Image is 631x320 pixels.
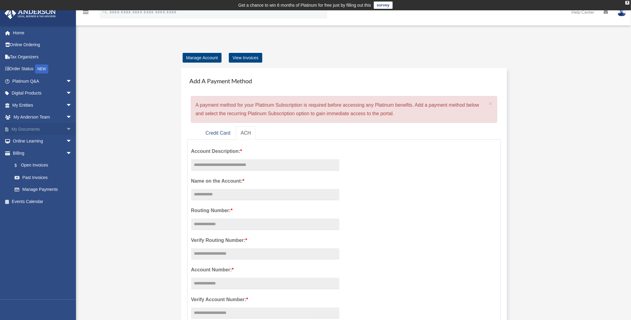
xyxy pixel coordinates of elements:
[3,7,58,19] img: Anderson Advisors Platinum Portal
[4,195,81,208] a: Events Calendar
[183,53,222,63] a: Manage Account
[9,159,81,172] a: $Open Invoices
[374,2,393,9] a: survey
[4,27,81,39] a: Home
[4,123,81,135] a: My Documentsarrow_drop_down
[9,171,81,184] a: Past Invoices
[66,99,78,112] span: arrow_drop_down
[4,39,81,51] a: Online Ordering
[4,63,81,75] a: Order StatusNEW
[191,96,498,123] div: A payment method for your Platinum Subscription is required before accessing any Platinum benefit...
[626,1,629,5] div: close
[9,184,78,196] a: Manage Payments
[489,100,493,107] button: Close
[191,147,340,156] label: Account Description:
[66,111,78,124] span: arrow_drop_down
[66,135,78,148] span: arrow_drop_down
[66,75,78,88] span: arrow_drop_down
[4,51,81,63] a: Tax Organizers
[66,147,78,160] span: arrow_drop_down
[238,2,371,9] div: Get a chance to win 6 months of Platinum for free just by filling out this
[191,177,340,185] label: Name on the Account:
[191,236,340,245] label: Verify Routing Number:
[66,87,78,100] span: arrow_drop_down
[82,9,89,16] i: menu
[4,111,81,123] a: My Anderson Teamarrow_drop_down
[4,87,81,99] a: Digital Productsarrow_drop_down
[35,64,48,74] div: NEW
[489,100,493,107] span: ×
[191,266,340,274] label: Account Number:
[82,11,89,16] a: menu
[201,126,235,140] a: Credit Card
[66,123,78,136] span: arrow_drop_down
[18,162,21,169] span: $
[102,8,108,15] i: search
[4,75,81,87] a: Platinum Q&Aarrow_drop_down
[191,206,340,215] label: Routing Number:
[4,147,81,159] a: Billingarrow_drop_down
[191,295,340,304] label: Verify Account Number:
[236,126,256,140] a: ACH
[229,53,262,63] a: View Invoices
[187,74,501,88] h4: Add A Payment Method
[617,8,626,16] img: User Pic
[4,99,81,111] a: My Entitiesarrow_drop_down
[4,135,81,147] a: Online Learningarrow_drop_down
